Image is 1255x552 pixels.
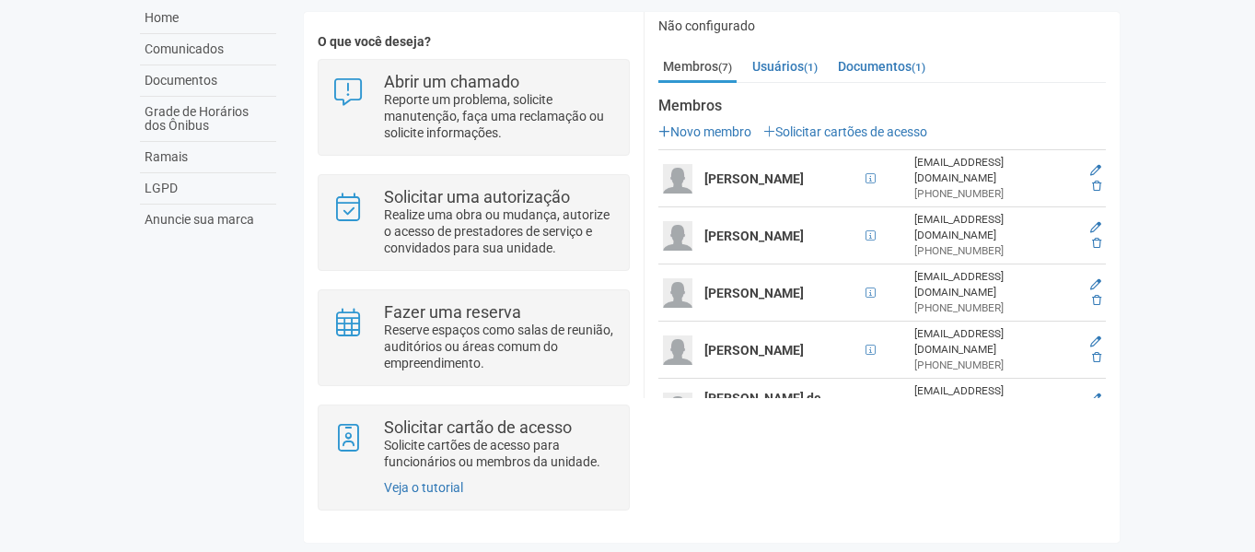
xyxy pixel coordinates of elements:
[658,18,1106,34] div: Não configurado
[914,383,1072,415] div: [EMAIL_ADDRESS][DOMAIN_NAME]
[833,53,930,80] a: Documentos(1)
[663,221,692,251] img: user.png
[748,53,822,80] a: Usuários(1)
[704,229,804,243] strong: [PERSON_NAME]
[914,300,1072,316] div: [PHONE_NUMBER]
[384,302,521,322] strong: Fazer uma reserva
[140,205,276,235] a: Anuncie sua marca
[1090,393,1101,405] a: Editar membro
[704,343,804,358] strong: [PERSON_NAME]
[1092,180,1101,193] a: Excluir membro
[318,35,630,49] h4: O que você deseja?
[384,72,519,91] strong: Abrir um chamado
[804,61,818,74] small: (1)
[384,91,615,141] p: Reporte um problema, solicite manutenção, faça uma reclamação ou solicite informações.
[718,61,732,74] small: (7)
[140,65,276,97] a: Documentos
[914,326,1072,358] div: [EMAIL_ADDRESS][DOMAIN_NAME]
[1092,294,1101,307] a: Excluir membro
[384,322,615,371] p: Reserve espaços como salas de reunião, auditórios ou áreas comum do empreendimento.
[140,34,276,65] a: Comunicados
[914,155,1072,186] div: [EMAIL_ADDRESS][DOMAIN_NAME]
[663,335,692,365] img: user.png
[914,212,1072,243] div: [EMAIL_ADDRESS][DOMAIN_NAME]
[1092,351,1101,364] a: Excluir membro
[332,419,615,470] a: Solicitar cartão de acesso Solicite cartões de acesso para funcionários ou membros da unidade.
[384,417,572,437] strong: Solicitar cartão de acesso
[658,53,737,83] a: Membros(7)
[663,278,692,308] img: user.png
[384,437,615,470] p: Solicite cartões de acesso para funcionários ou membros da unidade.
[1092,237,1101,250] a: Excluir membro
[384,480,463,495] a: Veja o tutorial
[140,3,276,34] a: Home
[384,187,570,206] strong: Solicitar uma autorização
[140,142,276,173] a: Ramais
[1090,164,1101,177] a: Editar membro
[1090,278,1101,291] a: Editar membro
[763,124,927,139] a: Solicitar cartões de acesso
[332,304,615,371] a: Fazer uma reserva Reserve espaços como salas de reunião, auditórios ou áreas comum do empreendime...
[704,391,821,424] strong: [PERSON_NAME] de Mattos
[384,206,615,256] p: Realize uma obra ou mudança, autorize o acesso de prestadores de serviço e convidados para sua un...
[914,186,1072,202] div: [PHONE_NUMBER]
[704,286,804,300] strong: [PERSON_NAME]
[1090,221,1101,234] a: Editar membro
[704,171,804,186] strong: [PERSON_NAME]
[658,98,1106,114] strong: Membros
[332,74,615,141] a: Abrir um chamado Reporte um problema, solicite manutenção, faça uma reclamação ou solicite inform...
[914,269,1072,300] div: [EMAIL_ADDRESS][DOMAIN_NAME]
[332,189,615,256] a: Solicitar uma autorização Realize uma obra ou mudança, autorize o acesso de prestadores de serviç...
[658,124,751,139] a: Novo membro
[914,358,1072,373] div: [PHONE_NUMBER]
[912,61,925,74] small: (1)
[140,97,276,142] a: Grade de Horários dos Ônibus
[663,164,692,194] img: user.png
[140,173,276,205] a: LGPD
[663,393,692,422] img: user.png
[1090,335,1101,348] a: Editar membro
[914,243,1072,259] div: [PHONE_NUMBER]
